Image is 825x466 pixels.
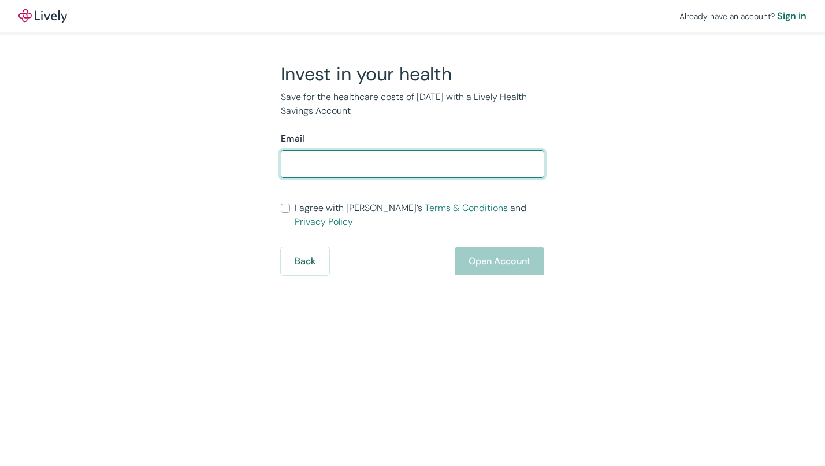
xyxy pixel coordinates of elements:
[281,132,304,146] label: Email
[777,9,807,23] a: Sign in
[425,202,508,214] a: Terms & Conditions
[281,62,544,86] h2: Invest in your health
[281,247,329,275] button: Back
[18,9,67,23] a: LivelyLively
[281,90,544,118] p: Save for the healthcare costs of [DATE] with a Lively Health Savings Account
[295,216,353,228] a: Privacy Policy
[295,201,544,229] span: I agree with [PERSON_NAME]’s and
[18,9,67,23] img: Lively
[679,9,807,23] div: Already have an account?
